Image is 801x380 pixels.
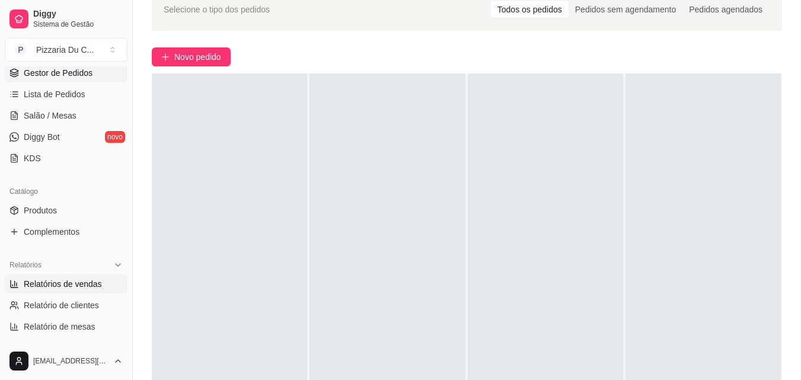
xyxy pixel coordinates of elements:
a: Diggy Botnovo [5,127,127,146]
a: DiggySistema de Gestão [5,5,127,33]
span: Gestor de Pedidos [24,67,92,79]
span: Selecione o tipo dos pedidos [164,3,270,16]
div: Pizzaria Du C ... [36,44,94,56]
span: Novo pedido [174,50,221,63]
span: [EMAIL_ADDRESS][DOMAIN_NAME] [33,356,108,366]
span: Diggy Bot [24,131,60,143]
a: Complementos [5,222,127,241]
span: Complementos [24,226,79,238]
a: Relatórios de vendas [5,274,127,293]
a: Relatório de mesas [5,317,127,336]
button: Select a team [5,38,127,62]
span: plus [161,53,170,61]
span: Sistema de Gestão [33,20,123,29]
div: Todos os pedidos [491,1,569,18]
span: Lista de Pedidos [24,88,85,100]
span: Produtos [24,205,57,216]
a: Relatório de fidelidadenovo [5,339,127,357]
span: Relatórios de vendas [24,278,102,290]
span: Salão / Mesas [24,110,76,122]
div: Pedidos sem agendamento [569,1,682,18]
span: P [15,44,27,56]
span: Relatório de mesas [24,321,95,333]
button: Novo pedido [152,47,231,66]
a: Gestor de Pedidos [5,63,127,82]
span: Diggy [33,9,123,20]
a: KDS [5,149,127,168]
a: Relatório de clientes [5,296,127,315]
span: KDS [24,152,41,164]
a: Produtos [5,201,127,220]
a: Lista de Pedidos [5,85,127,104]
span: Relatórios [9,260,42,270]
a: Salão / Mesas [5,106,127,125]
span: Relatório de clientes [24,299,99,311]
button: [EMAIL_ADDRESS][DOMAIN_NAME] [5,347,127,375]
div: Catálogo [5,182,127,201]
div: Pedidos agendados [682,1,769,18]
